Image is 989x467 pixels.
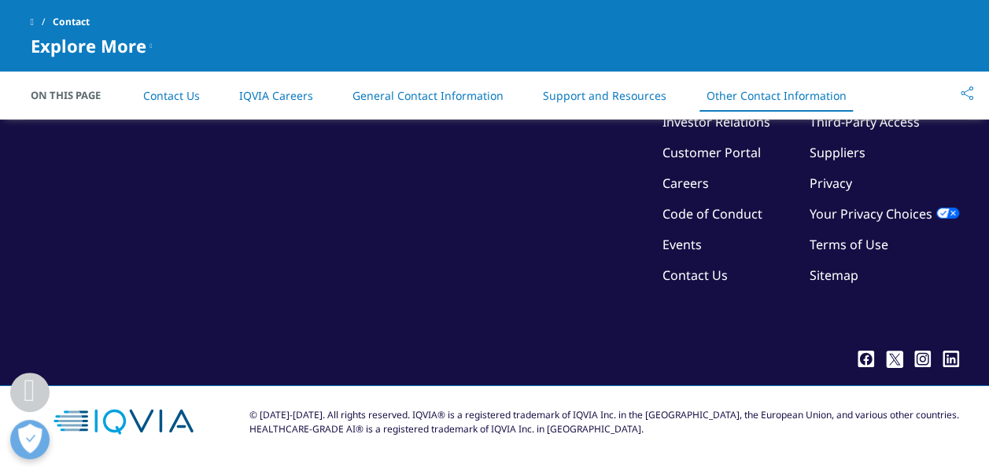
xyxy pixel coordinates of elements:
[662,175,709,192] a: Careers
[53,8,90,36] span: Contact
[239,88,313,103] a: IQVIA Careers
[810,144,865,161] a: Suppliers
[662,205,762,222] a: Code of Conduct
[706,88,846,103] a: Other Contact Information
[31,87,117,103] span: On This Page
[810,236,888,253] a: Terms of Use
[810,205,959,222] a: Your Privacy Choices
[352,88,504,103] a: General Contact Information
[662,236,702,253] a: Events
[662,267,728,284] a: Contact Us
[662,113,770,131] a: Investor Relations
[810,267,858,284] a: Sitemap
[810,113,920,131] a: Third-Party Access
[249,408,959,436] div: © [DATE]-[DATE]. All rights reserved. IQVIA® is a registered trademark of IQVIA Inc. in the [GEOG...
[10,420,50,459] button: Open Preferences
[31,36,146,55] span: Explore More
[543,88,666,103] a: Support and Resources
[662,144,761,161] a: Customer Portal
[143,88,200,103] a: Contact Us
[810,175,852,192] a: Privacy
